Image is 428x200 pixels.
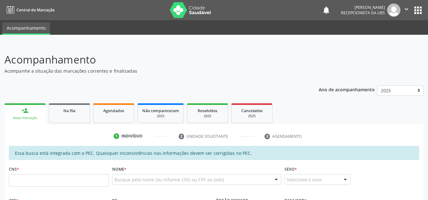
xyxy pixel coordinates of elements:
img: img [387,3,400,17]
span: Na fila [63,108,75,113]
div: person_add [22,107,29,114]
button: apps [412,5,424,16]
button:  [400,3,412,17]
a: Acompanhamento [2,22,50,35]
div: Indivíduo [121,133,143,139]
label: Nome [112,164,126,174]
span: Recepcionista da UBS [341,10,385,15]
div: 1 [114,133,119,139]
span: Agendados [103,108,124,113]
button: notifications [322,6,331,15]
span: Cancelados [241,108,263,113]
span: Resolvidos [198,108,217,113]
p: Ano de acompanhamento [319,85,375,93]
div: 2025 [192,114,223,118]
div: 2025 [236,114,268,118]
span: Selecione o sexo [287,176,322,183]
div: Nova marcação [9,116,41,120]
p: Acompanhamento [4,52,298,68]
label: CNS [9,164,19,174]
span: Busque pelo nome (ou informe CNS ou CPF ao lado) [114,176,224,183]
div: 2025 [142,114,179,118]
div: [PERSON_NAME] [341,5,385,10]
a: Central de Marcação [4,5,54,15]
p: Acompanhe a situação das marcações correntes e finalizadas [4,68,298,74]
span: Central de Marcação [16,7,54,13]
div: Essa busca está integrada com o PEC. Quaisquer inconsistências nas informações devem ser corrigid... [9,146,419,160]
label: Sexo [284,164,297,174]
i:  [403,6,410,13]
span: Não compareceram [142,108,179,113]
